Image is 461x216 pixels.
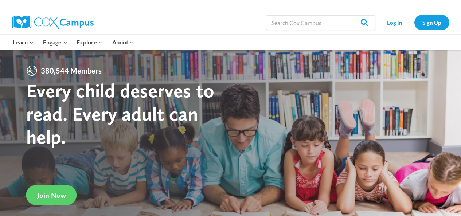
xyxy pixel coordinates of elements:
[8,35,139,50] nav: Primary Navigation
[26,185,77,205] a: Join Now
[37,191,66,200] span: Join Now
[414,15,449,30] a: Sign Up
[266,15,375,30] input: Search Cox Campus
[379,15,411,30] a: Log In
[12,16,94,29] img: Cox Campus
[77,38,103,47] span: Explore
[13,38,34,47] span: Learn
[26,79,214,148] strong: Every child deserves to read. Every adult can help.
[112,38,134,47] span: About
[38,65,105,76] span: 380,544 Members
[43,38,67,47] span: Engage
[379,15,449,30] nav: Secondary Navigation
